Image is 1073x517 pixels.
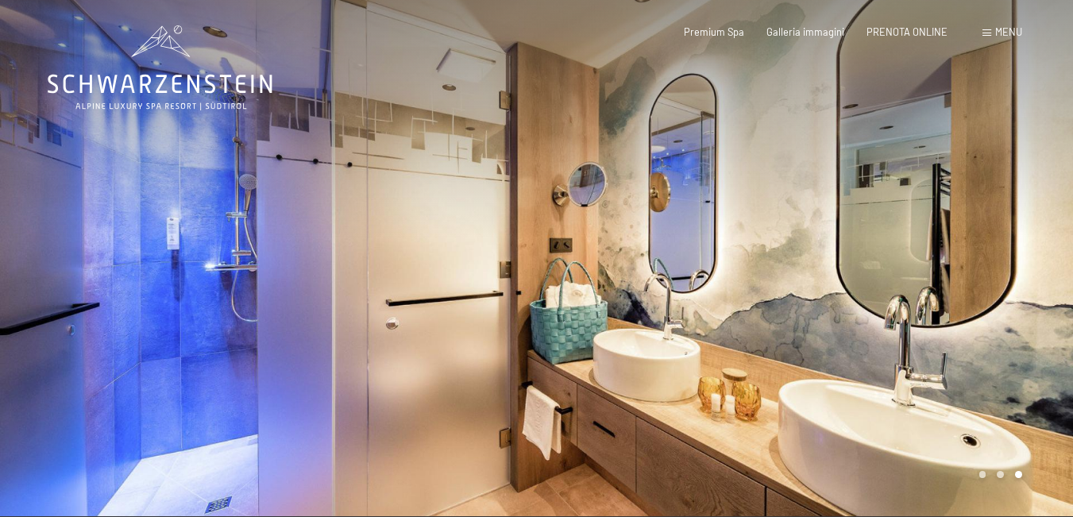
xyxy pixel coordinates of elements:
span: Menu [995,25,1022,38]
a: Premium Spa [684,25,744,38]
a: Galleria immagini [766,25,844,38]
a: PRENOTA ONLINE [867,25,948,38]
